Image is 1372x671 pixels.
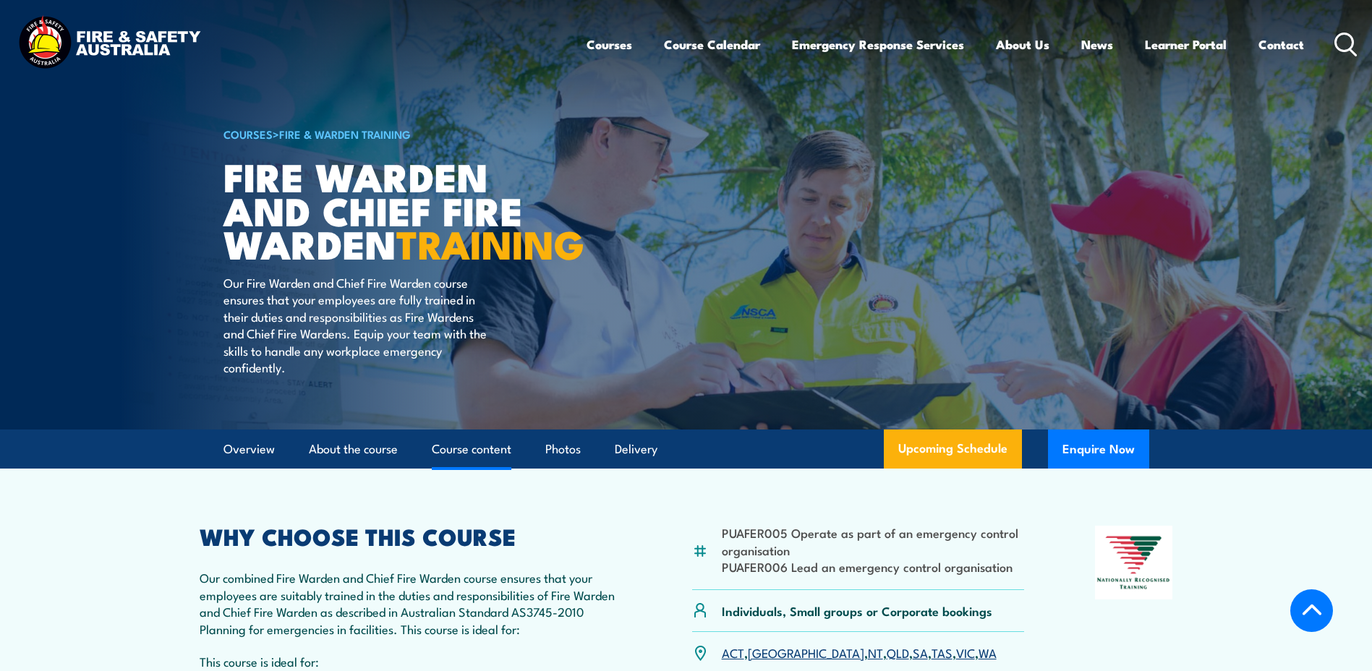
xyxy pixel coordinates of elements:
[309,430,398,469] a: About the course
[979,644,997,661] a: WA
[722,644,744,661] a: ACT
[722,524,1025,558] li: PUAFER005 Operate as part of an emergency control organisation
[956,644,975,661] a: VIC
[1258,25,1304,64] a: Contact
[1095,526,1173,599] img: Nationally Recognised Training logo.
[722,644,997,661] p: , , , , , , ,
[664,25,760,64] a: Course Calendar
[722,558,1025,575] li: PUAFER006 Lead an emergency control organisation
[545,430,581,469] a: Photos
[1145,25,1227,64] a: Learner Portal
[722,602,992,619] p: Individuals, Small groups or Corporate bookings
[223,125,581,142] h6: >
[223,159,581,260] h1: Fire Warden and Chief Fire Warden
[792,25,964,64] a: Emergency Response Services
[887,644,909,661] a: QLD
[200,653,622,670] p: This course is ideal for:
[587,25,632,64] a: Courses
[748,644,864,661] a: [GEOGRAPHIC_DATA]
[1081,25,1113,64] a: News
[884,429,1022,469] a: Upcoming Schedule
[1048,429,1149,469] button: Enquire Now
[223,274,487,375] p: Our Fire Warden and Chief Fire Warden course ensures that your employees are fully trained in the...
[868,644,883,661] a: NT
[913,644,928,661] a: SA
[615,430,657,469] a: Delivery
[200,569,622,637] p: Our combined Fire Warden and Chief Fire Warden course ensures that your employees are suitably tr...
[396,213,584,273] strong: TRAINING
[932,644,953,661] a: TAS
[996,25,1049,64] a: About Us
[223,430,275,469] a: Overview
[200,526,622,546] h2: WHY CHOOSE THIS COURSE
[279,126,411,142] a: Fire & Warden Training
[223,126,273,142] a: COURSES
[432,430,511,469] a: Course content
